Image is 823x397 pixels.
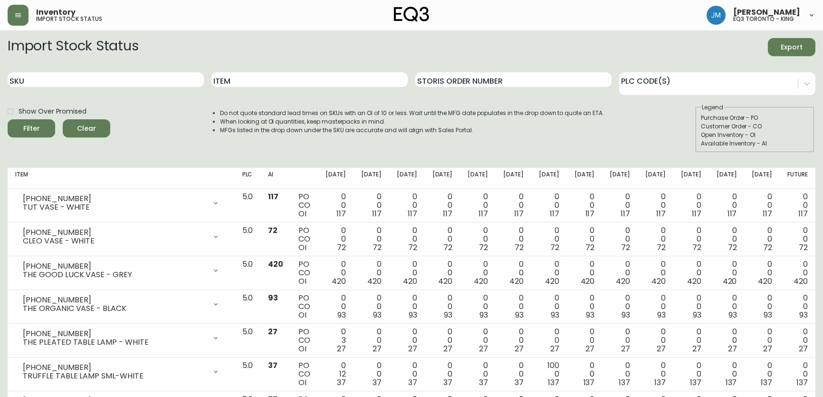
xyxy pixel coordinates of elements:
[268,225,278,236] span: 72
[496,168,531,189] th: [DATE]
[325,193,346,218] div: 0 0
[235,168,261,189] th: PLC
[717,260,737,286] div: 0 0
[728,310,737,320] span: 93
[681,294,701,320] div: 0 0
[621,242,630,253] span: 72
[585,208,595,219] span: 117
[551,310,559,320] span: 93
[235,223,261,256] td: 5.0
[325,226,346,252] div: 0 0
[397,193,417,218] div: 0 0
[468,328,488,353] div: 0 0
[408,208,417,219] span: 117
[432,294,453,320] div: 0 0
[681,226,701,252] div: 0 0
[657,310,666,320] span: 93
[692,242,701,253] span: 72
[752,260,772,286] div: 0 0
[503,193,524,218] div: 0 0
[503,226,524,252] div: 0 0
[298,361,310,387] div: PO CO
[478,208,488,219] span: 117
[235,189,261,223] td: 5.0
[63,119,110,137] button: Clear
[474,276,488,287] span: 420
[723,276,737,287] span: 420
[373,242,382,253] span: 72
[337,343,346,354] span: 27
[408,242,417,253] span: 72
[752,226,772,252] div: 0 0
[709,168,745,189] th: [DATE]
[752,361,772,387] div: 0 0
[798,208,808,219] span: 117
[468,193,488,218] div: 0 0
[372,208,382,219] span: 117
[432,328,453,353] div: 0 0
[432,361,453,387] div: 0 0
[539,328,559,353] div: 0 0
[744,168,780,189] th: [DATE]
[763,343,772,354] span: 27
[787,294,808,320] div: 0 0
[373,343,382,354] span: 27
[574,260,595,286] div: 0 0
[515,343,524,354] span: 27
[397,361,417,387] div: 0 0
[727,208,737,219] span: 117
[23,338,206,347] div: THE PLEATED TABLE LAMP - WHITE
[728,343,737,354] span: 27
[733,9,800,16] span: [PERSON_NAME]
[787,260,808,286] div: 0 0
[673,168,709,189] th: [DATE]
[479,310,488,320] span: 93
[515,310,524,320] span: 93
[403,276,417,287] span: 420
[796,377,808,388] span: 137
[780,168,815,189] th: Future
[539,294,559,320] div: 0 0
[701,103,724,112] legend: Legend
[325,294,346,320] div: 0 0
[539,193,559,218] div: 0 0
[681,361,701,387] div: 0 0
[220,117,604,126] li: When looking at OI quantities, keep masterpacks in mind.
[548,377,559,388] span: 137
[409,310,417,320] span: 93
[394,7,429,22] img: logo
[581,276,595,287] span: 420
[645,193,666,218] div: 0 0
[645,328,666,353] div: 0 0
[701,122,809,131] div: Customer Order - CO
[298,310,306,320] span: OI
[539,226,559,252] div: 0 0
[336,208,346,219] span: 117
[761,377,772,388] span: 137
[354,168,389,189] th: [DATE]
[752,294,772,320] div: 0 0
[298,193,310,218] div: PO CO
[717,226,737,252] div: 0 0
[621,208,630,219] span: 117
[654,377,666,388] span: 137
[337,242,346,253] span: 72
[36,9,76,16] span: Inventory
[361,361,382,387] div: 0 0
[23,329,206,338] div: [PHONE_NUMBER]
[787,361,808,387] div: 0 0
[701,114,809,122] div: Purchase Order - PO
[443,242,452,253] span: 72
[726,377,737,388] span: 137
[23,304,206,313] div: THE ORGANIC VASE - BLACK
[235,324,261,358] td: 5.0
[794,276,808,287] span: 420
[479,242,488,253] span: 72
[610,361,630,387] div: 0 0
[220,109,604,117] li: Do not quote standard lead times on SKUs with an OI of 10 or less. Wait until the MFG date popula...
[318,168,354,189] th: [DATE]
[235,256,261,290] td: 5.0
[432,260,453,286] div: 0 0
[775,41,808,53] span: Export
[728,242,737,253] span: 72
